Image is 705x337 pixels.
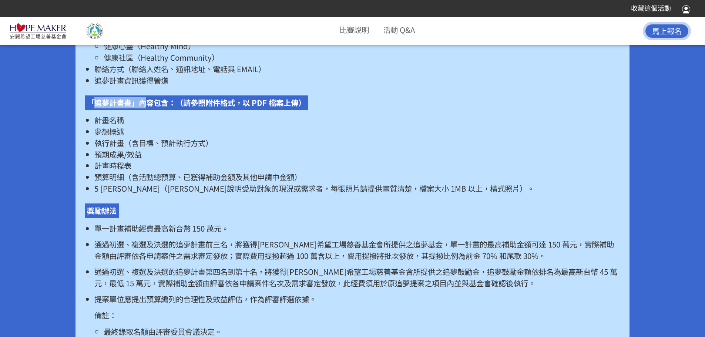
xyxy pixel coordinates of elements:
p: 通過初選、複選及決選的追夢計畫前三名，將獲得[PERSON_NAME]希望工場慈善基金會所提供之追夢基金，單一計畫的最高補助金額可達 150 萬元，實際補助金額由評審依各申請案件之需求審定發放；... [94,239,620,261]
p: 提案單位應提出預算編列的合理性及效益評估，作為評審評選依據。 [94,293,620,305]
p: 「追夢計畫書」內容包含：（請參照附件格式，以 PDF 檔案上傳） [85,95,308,110]
p: 備註： [94,310,620,321]
img: 2025「小夢想．大志氣」追夢計畫 [10,23,67,39]
span: 追夢計畫資訊獲得管道 [94,75,168,86]
span: 聯絡方式（聯絡人姓名、通訊地址、電話與 EMAIL） [94,63,266,74]
a: 活動 Q&A [383,24,415,35]
span: 計畫時程表 [94,160,131,171]
p: 通過初選、複選及決選的追夢計畫第四名到第十名，將獲得[PERSON_NAME]希望工場慈善基金會所提供之追夢鼓勵金，追夢鼓勵金額依排名為最高新台幣 45 萬元，最低 15 萬元，實際補助金額由評... [94,266,620,289]
span: 預期成果/效益 [94,149,142,160]
a: 比賽說明 [339,24,369,35]
p: 獎勵辦法 [85,203,119,218]
p: 單一計畫補助經費最高新台幣 150 萬元。 [94,223,620,234]
span: 馬上報名 [652,25,682,36]
img: 教育部國民及學前教育署 [71,23,118,39]
button: 馬上報名 [643,22,691,40]
span: 夢想概述 [94,126,124,137]
span: 健康心靈（Healthy Mind） [104,40,195,51]
span: 計畫名稱 [94,114,124,125]
span: 執行計畫（含目標、預計執行方式） [94,137,213,148]
span: 健康社區（Healthy Community） [104,52,219,63]
span: 收藏這個活動 [631,4,671,12]
span: 5 [PERSON_NAME]（[PERSON_NAME]說明受助對象的現況或需求者，每張照片請提供畫質清楚，檔案大小 1MB 以上，橫式照片）。 [94,183,534,194]
span: 預算明細（含活動總預算、已獲得補助金額及其他申請中金額） [94,171,302,182]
